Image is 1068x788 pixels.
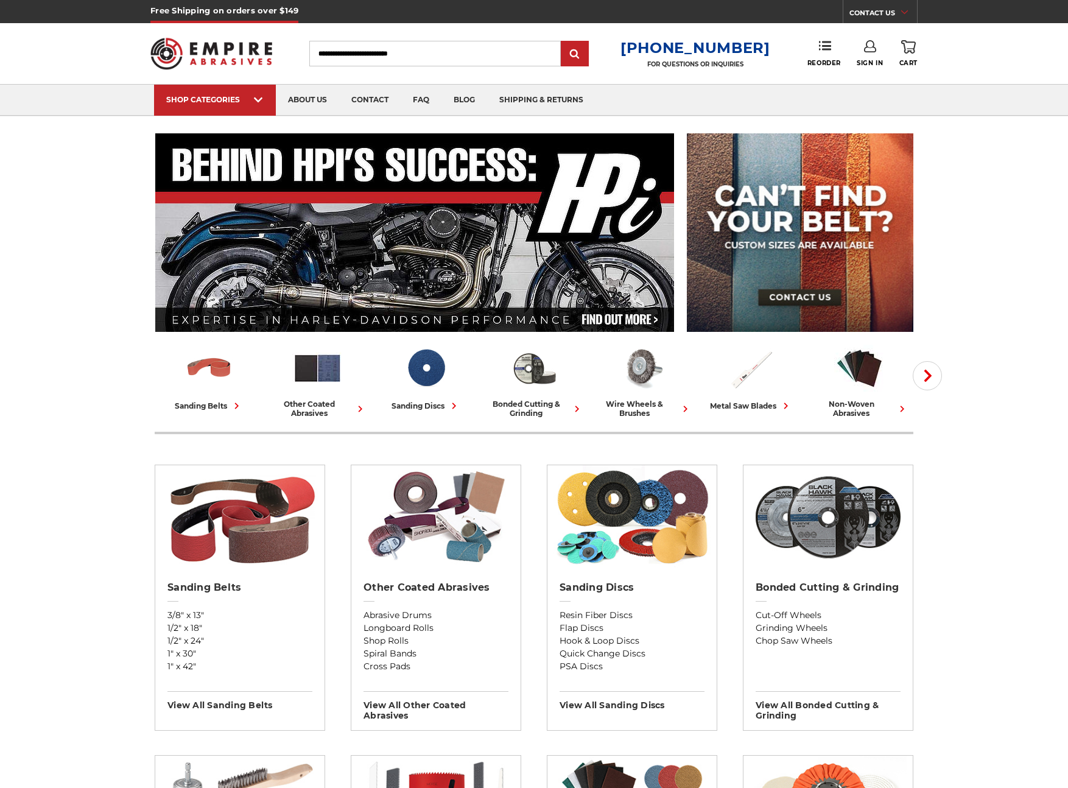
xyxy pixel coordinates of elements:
[376,343,475,412] a: sanding discs
[268,343,367,418] a: other coated abrasives
[756,582,901,594] h2: Bonded Cutting & Grinding
[161,465,319,569] img: Sanding Belts
[268,399,367,418] div: other coated abrasives
[899,40,918,67] a: Cart
[560,691,704,711] h3: View All sanding discs
[560,622,704,635] a: Flap Discs
[899,59,918,67] span: Cart
[364,635,508,647] a: Shop Rolls
[849,6,917,23] a: CONTACT US
[593,399,692,418] div: wire wheels & brushes
[857,59,883,67] span: Sign In
[756,635,901,647] a: Chop Saw Wheels
[364,660,508,673] a: Cross Pads
[184,343,234,393] img: Sanding Belts
[560,660,704,673] a: PSA Discs
[834,343,885,393] img: Non-woven Abrasives
[620,60,770,68] p: FOR QUESTIONS OR INQUIRIES
[485,343,583,418] a: bonded cutting & grinding
[485,399,583,418] div: bonded cutting & grinding
[560,647,704,660] a: Quick Change Discs
[364,691,508,721] h3: View All other coated abrasives
[756,691,901,721] h3: View All bonded cutting & grinding
[167,647,312,660] a: 1" x 30"
[364,582,508,594] h2: Other Coated Abrasives
[913,361,942,390] button: Next
[617,343,668,393] img: Wire Wheels & Brushes
[560,609,704,622] a: Resin Fiber Discs
[364,609,508,622] a: Abrasive Drums
[810,399,908,418] div: non-woven abrasives
[560,582,704,594] h2: Sanding Discs
[509,343,560,393] img: Bonded Cutting & Grinding
[560,635,704,647] a: Hook & Loop Discs
[392,399,460,412] div: sanding discs
[750,465,907,569] img: Bonded Cutting & Grinding
[292,343,343,393] img: Other Coated Abrasives
[150,30,272,77] img: Empire Abrasives
[810,343,908,418] a: non-woven abrasives
[756,622,901,635] a: Grinding Wheels
[175,399,243,412] div: sanding belts
[276,85,339,116] a: about us
[357,465,515,569] img: Other Coated Abrasives
[726,343,776,393] img: Metal Saw Blades
[167,609,312,622] a: 3/8" x 13"
[563,42,587,66] input: Submit
[710,399,792,412] div: metal saw blades
[441,85,487,116] a: blog
[155,133,675,332] img: Banner for an interview featuring Horsepower Inc who makes Harley performance upgrades featured o...
[756,609,901,622] a: Cut-Off Wheels
[364,647,508,660] a: Spiral Bands
[401,85,441,116] a: faq
[167,582,312,594] h2: Sanding Belts
[807,59,841,67] span: Reorder
[687,133,913,332] img: promo banner for custom belts.
[401,343,451,393] img: Sanding Discs
[167,635,312,647] a: 1/2" x 24"
[701,343,800,412] a: metal saw blades
[339,85,401,116] a: contact
[487,85,595,116] a: shipping & returns
[553,465,711,569] img: Sanding Discs
[364,622,508,635] a: Longboard Rolls
[166,95,264,104] div: SHOP CATEGORIES
[167,622,312,635] a: 1/2" x 18"
[160,343,258,412] a: sanding belts
[167,660,312,673] a: 1" x 42"
[593,343,692,418] a: wire wheels & brushes
[807,40,841,66] a: Reorder
[167,691,312,711] h3: View All sanding belts
[620,39,770,57] a: [PHONE_NUMBER]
